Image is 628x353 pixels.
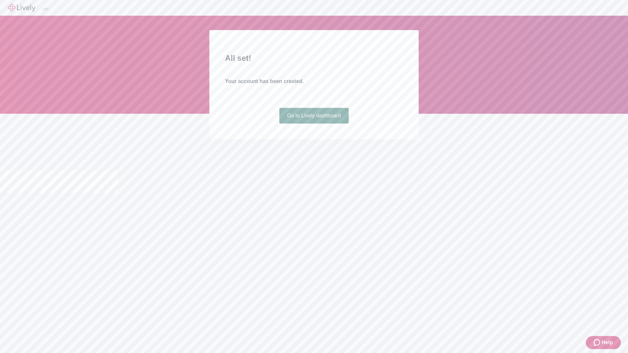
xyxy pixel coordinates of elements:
[225,52,403,64] h2: All set!
[225,77,403,85] h4: Your account has been created.
[279,108,349,124] a: Go to Lively dashboard
[594,339,602,346] svg: Zendesk support icon
[602,339,613,346] span: Help
[8,4,35,12] img: Lively
[43,8,48,10] button: Log out
[586,336,621,349] button: Zendesk support iconHelp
